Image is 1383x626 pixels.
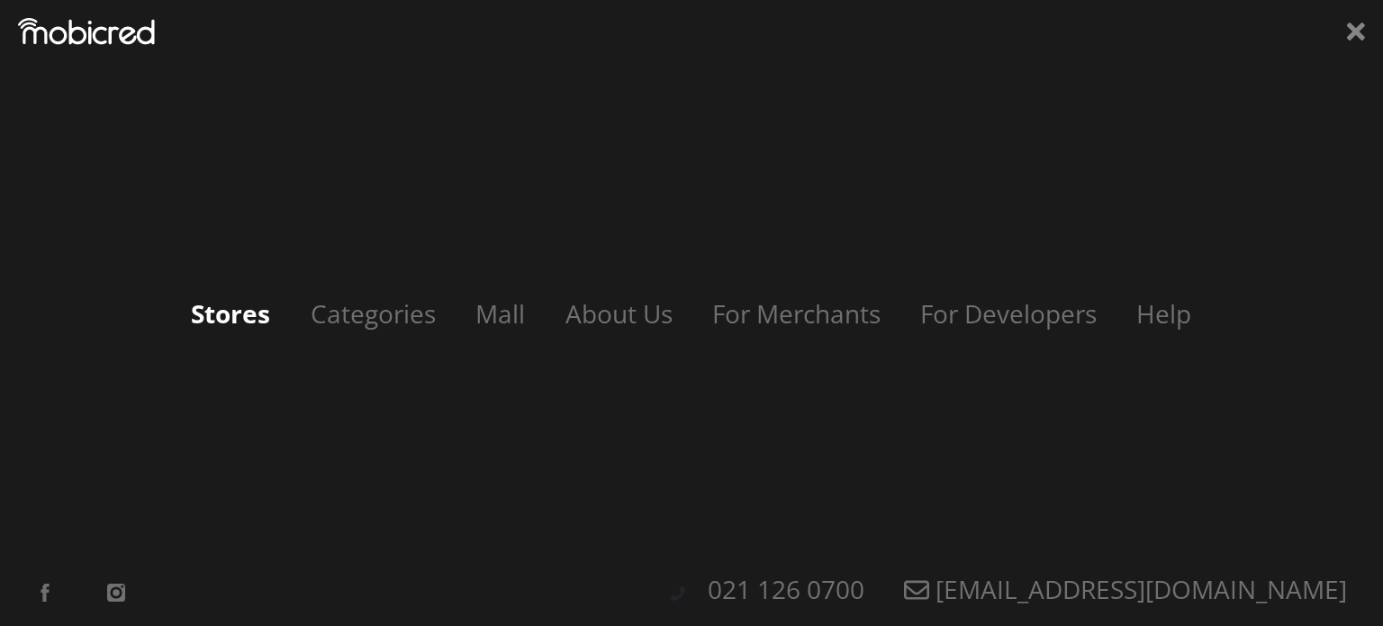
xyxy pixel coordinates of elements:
a: Help [1119,296,1210,331]
a: Mall [457,296,543,331]
a: About Us [547,296,691,331]
a: [EMAIL_ADDRESS][DOMAIN_NAME] [886,572,1365,606]
a: Stores [173,296,288,331]
img: Mobicred [18,18,155,45]
a: 021 126 0700 [690,572,882,606]
a: Categories [293,296,454,331]
a: For Merchants [694,296,899,331]
a: For Developers [902,296,1115,331]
